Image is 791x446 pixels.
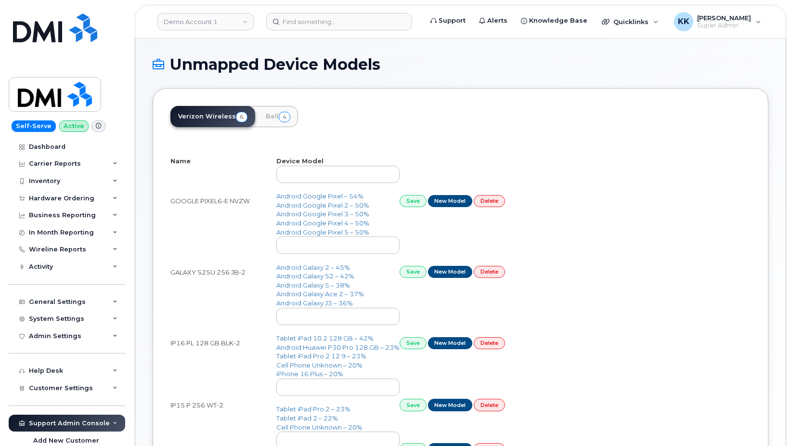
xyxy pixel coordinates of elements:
a: Cell Phone Unknown – 20% [276,361,363,369]
a: Android Galaxy S2 – 42% [276,272,354,280]
td: GOOGLE PIXEL6-E NVZW [170,166,276,236]
th: Device Model [276,157,400,166]
a: Android Galaxy J3 – 36% [276,299,353,307]
a: Tablet iPad Pro 2 – 23% [276,405,350,413]
a: Delete [474,337,505,349]
a: New Model [428,337,473,349]
a: Tablet iPad Pro 2 12.9 – 23% [276,352,366,360]
a: Bell4 [258,106,298,127]
a: Android Galaxy 2 – 45% [276,263,350,271]
a: Cell Phone Unknown – 20% [276,423,363,431]
td: IP16 PL 128 GB BLK-2 [170,308,276,379]
a: Tablet iPad 10.2 128 GB – 42% [276,334,374,342]
a: Save [400,195,427,207]
td: IP15 P 256 WT-2 [170,379,276,432]
a: Save [400,266,427,278]
a: Save [400,337,427,349]
a: Android Google Pixel 5 – 50% [276,228,369,236]
a: Android Google Pixel 2 – 50% [276,201,369,209]
a: Android Google Pixel – 54% [276,192,363,200]
a: New Model [428,266,473,278]
a: Save [400,399,427,411]
a: Android Galaxy S – 38% [276,281,350,289]
a: iPhone 16 Plus – 20% [276,370,343,378]
a: Android Galaxy Ace 2 – 37% [276,290,364,298]
h1: Unmapped Device Models [153,56,768,73]
span: 6 [236,112,247,122]
th: Name [170,157,276,166]
a: Android Google Pixel 3 – 50% [276,210,369,218]
a: New Model [428,399,473,411]
a: Delete [474,399,505,411]
a: Delete [474,195,505,207]
a: Verizon Wireless6 [170,106,255,127]
a: New Model [428,195,473,207]
a: Delete [474,266,505,278]
a: Android Google Pixel 4 – 50% [276,219,369,227]
td: GALAXY S25U 256 JB-2 [170,236,276,307]
span: 4 [279,112,290,122]
a: Tablet iPad 2 – 22% [276,414,338,422]
a: Android Huawei P30 Pro 128 GB – 23% [276,343,400,351]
